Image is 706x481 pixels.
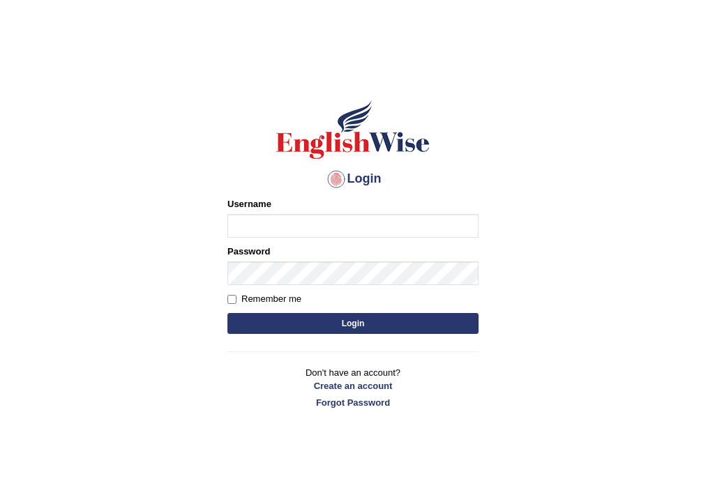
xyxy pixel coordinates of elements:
[227,245,270,258] label: Password
[227,168,479,190] h4: Login
[273,98,433,161] img: Logo of English Wise sign in for intelligent practice with AI
[227,313,479,334] button: Login
[227,197,271,211] label: Username
[227,379,479,392] a: Create an account
[227,295,236,304] input: Remember me
[227,366,479,409] p: Don't have an account?
[227,396,479,409] a: Forgot Password
[227,292,301,306] label: Remember me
